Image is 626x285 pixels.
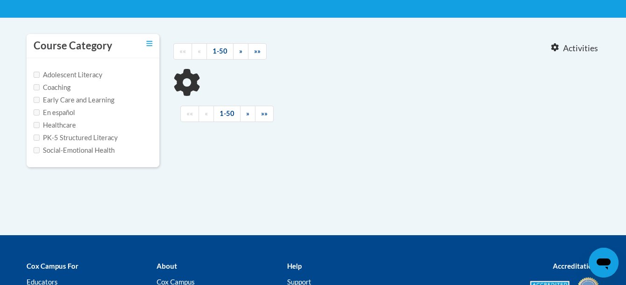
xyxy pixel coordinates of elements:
[239,47,242,55] span: »
[157,262,177,270] b: About
[287,262,302,270] b: Help
[589,248,619,278] iframe: Button to launch messaging window
[34,145,115,156] label: Social-Emotional Health
[206,43,234,60] a: 1-50
[34,84,40,90] input: Checkbox for Options
[553,262,600,270] b: Accreditations
[180,106,199,122] a: Begining
[233,43,248,60] a: Next
[34,82,70,93] label: Coaching
[173,43,192,60] a: Begining
[246,109,249,117] span: »
[563,43,598,54] span: Activities
[34,122,40,128] input: Checkbox for Options
[27,262,78,270] b: Cox Campus For
[179,47,186,55] span: ««
[198,47,201,55] span: «
[254,47,261,55] span: »»
[248,43,267,60] a: End
[34,97,40,103] input: Checkbox for Options
[34,95,114,105] label: Early Care and Learning
[261,109,268,117] span: »»
[213,106,241,122] a: 1-50
[186,109,193,117] span: ««
[192,43,207,60] a: Previous
[240,106,255,122] a: Next
[34,133,118,143] label: PK-5 Structured Literacy
[34,72,40,78] input: Checkbox for Options
[34,39,112,53] h3: Course Category
[34,120,76,130] label: Healthcare
[34,108,75,118] label: En español
[34,135,40,141] input: Checkbox for Options
[34,70,103,80] label: Adolescent Literacy
[199,106,214,122] a: Previous
[205,109,208,117] span: «
[146,39,152,49] a: Toggle collapse
[34,109,40,115] input: Checkbox for Options
[255,106,274,122] a: End
[34,147,40,153] input: Checkbox for Options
